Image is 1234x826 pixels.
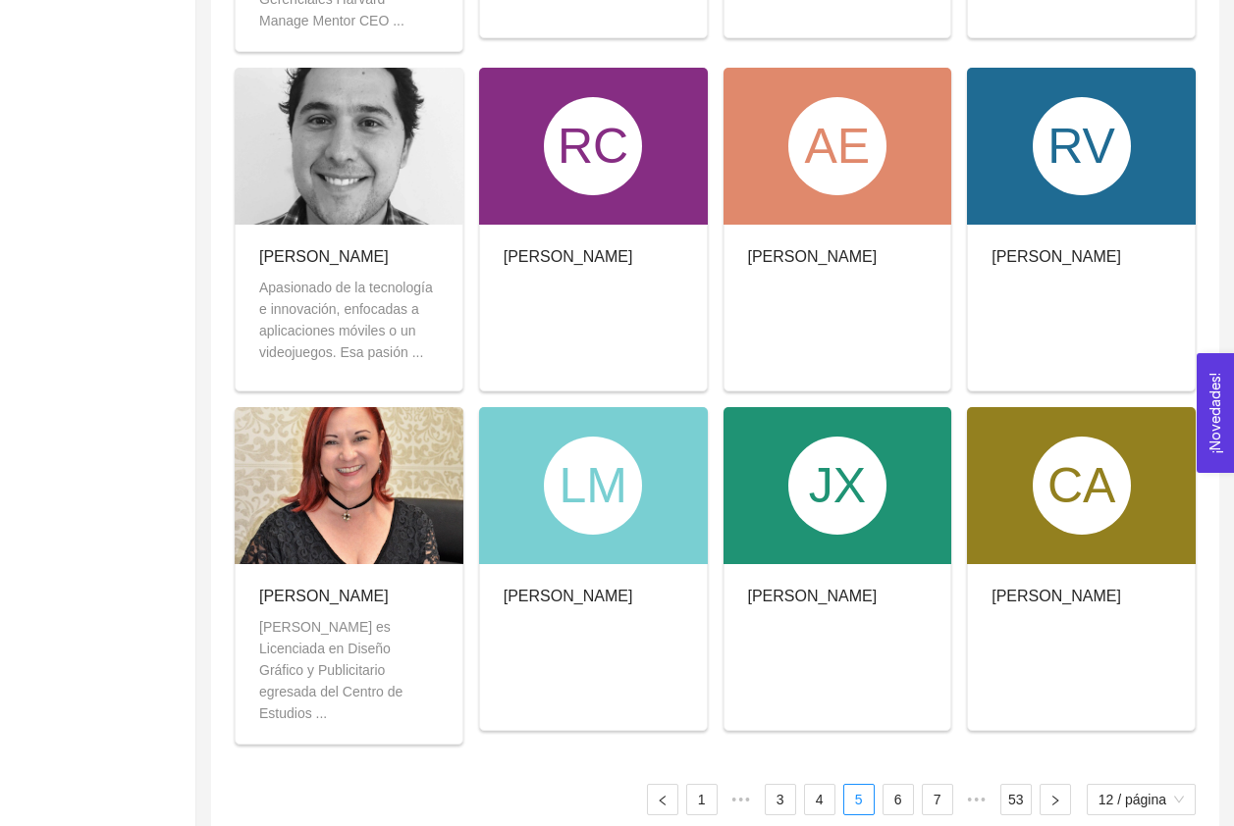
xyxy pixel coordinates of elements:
li: 6 [883,784,914,815]
span: ••• [725,784,757,815]
div: [PERSON_NAME] [504,244,633,269]
div: CA [1033,437,1131,535]
span: right [1049,795,1061,806]
div: Apasionado de la tecnología e innovación, enfocadas a aplicaciones móviles o un videojuegos. Esa ... [259,277,439,363]
div: JX [788,437,886,535]
button: right [1040,784,1071,815]
li: 5 páginas previas [725,784,757,815]
a: 1 [687,785,717,814]
li: 3 [765,784,796,815]
div: RC [544,97,642,195]
div: [PERSON_NAME] es Licenciada en Diseño Gráfico y Publicitario egresada del Centro de Estudios ... [259,616,439,724]
div: [PERSON_NAME] [259,244,439,269]
a: 4 [805,785,834,814]
a: 53 [1001,785,1031,814]
div: [PERSON_NAME] [259,584,439,608]
div: [PERSON_NAME] [992,244,1121,269]
span: ••• [961,784,993,815]
div: AE [788,97,886,195]
li: 53 [1000,784,1032,815]
a: 5 [844,785,874,814]
li: Página anterior [647,784,678,815]
div: LM [544,437,642,535]
span: 12 / página [1099,785,1184,814]
div: RV [1033,97,1131,195]
a: 6 [884,785,913,814]
div: [PERSON_NAME] [992,584,1121,608]
li: 4 [804,784,835,815]
li: 5 [843,784,875,815]
div: tamaño de página [1087,784,1196,815]
li: Página siguiente [1040,784,1071,815]
button: Open Feedback Widget [1197,353,1234,473]
li: 5 páginas siguientes [961,784,993,815]
button: left [647,784,678,815]
div: [PERSON_NAME] [748,244,878,269]
li: 7 [922,784,953,815]
span: left [657,795,669,806]
div: [PERSON_NAME] [504,584,633,608]
a: 3 [766,785,795,814]
li: 1 [686,784,718,815]
div: [PERSON_NAME] [748,584,878,608]
a: 7 [923,785,952,814]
